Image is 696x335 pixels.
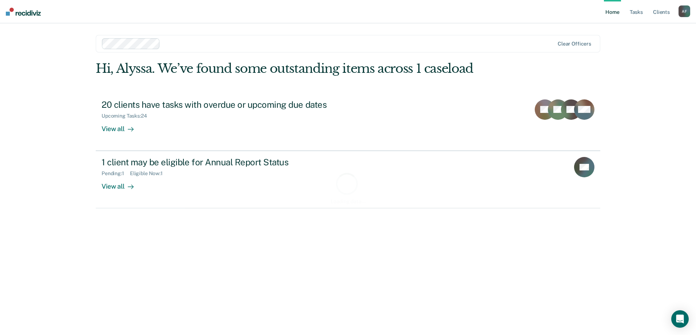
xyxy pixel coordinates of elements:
[671,310,689,328] div: Open Intercom Messenger
[679,5,690,17] button: AF
[679,5,690,17] div: A F
[558,41,591,47] div: Clear officers
[6,8,41,16] img: Recidiviz
[331,198,365,205] div: Loading data...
